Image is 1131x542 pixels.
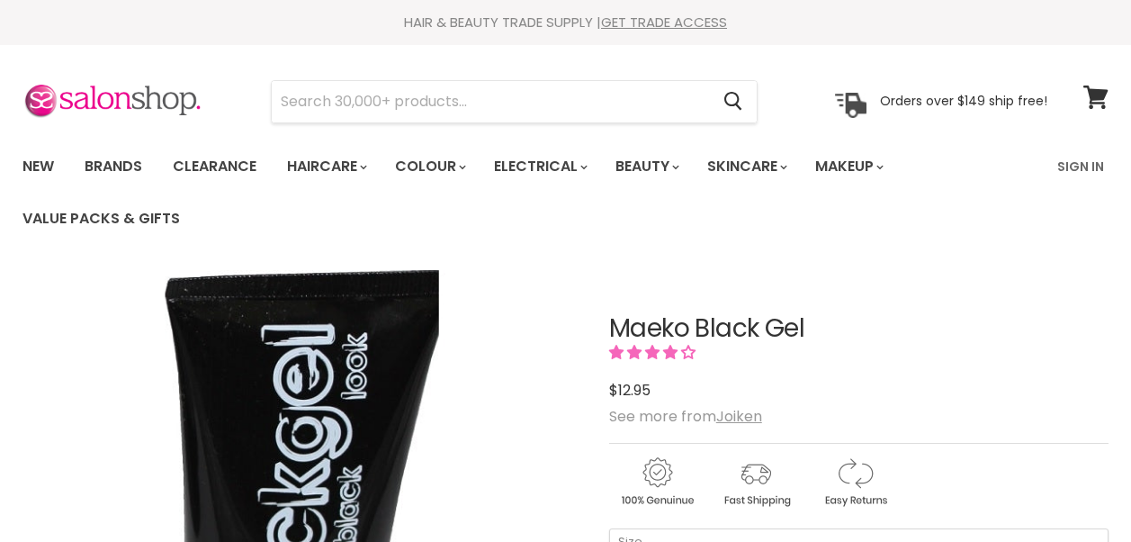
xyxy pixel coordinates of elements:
a: Colour [381,148,477,185]
h1: Maeko Black Gel [609,315,1109,343]
a: Makeup [802,148,894,185]
span: $12.95 [609,380,651,401]
button: Search [709,81,757,122]
a: Brands [71,148,156,185]
a: Clearance [159,148,270,185]
ul: Main menu [9,140,1046,245]
p: Orders over $149 ship free! [880,93,1047,109]
a: Haircare [274,148,378,185]
form: Product [271,80,758,123]
a: Joiken [716,406,762,427]
input: Search [272,81,709,122]
a: Value Packs & Gifts [9,200,193,238]
a: New [9,148,67,185]
a: Electrical [480,148,598,185]
a: Sign In [1046,148,1115,185]
a: Beauty [602,148,690,185]
img: shipping.gif [708,455,803,510]
a: GET TRADE ACCESS [601,13,727,32]
span: 4.20 stars [609,342,699,363]
img: genuine.gif [609,455,705,510]
a: Skincare [694,148,798,185]
img: returns.gif [807,455,902,510]
span: See more from [609,406,762,427]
